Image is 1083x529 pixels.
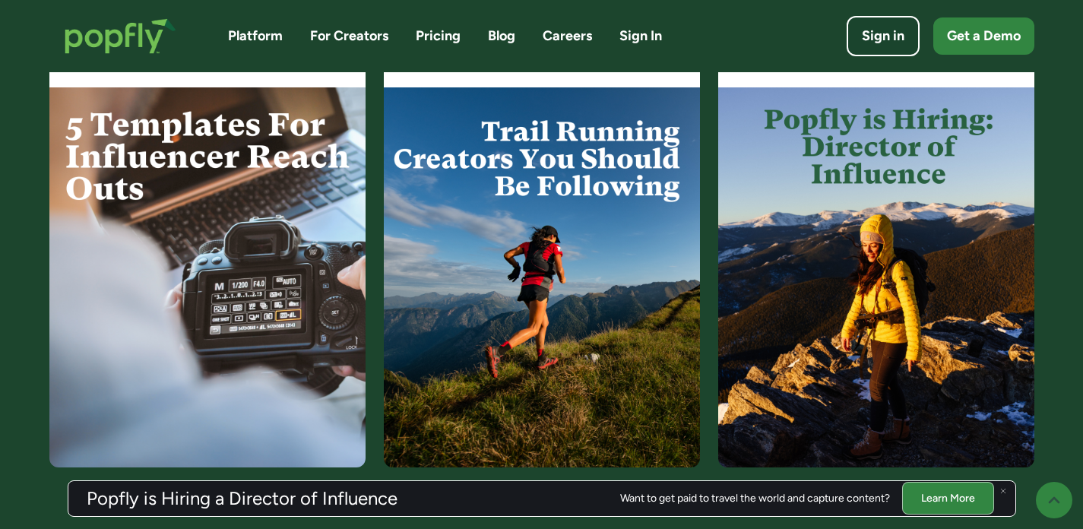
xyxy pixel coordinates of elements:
[847,16,920,56] a: Sign in
[310,27,388,46] a: For Creators
[87,489,397,508] h3: Popfly is Hiring a Director of Influence
[49,3,192,69] a: home
[488,27,515,46] a: Blog
[902,482,994,515] a: Learn More
[620,493,890,505] div: Want to get paid to travel the world and capture content?
[862,27,904,46] div: Sign in
[228,27,283,46] a: Platform
[543,27,592,46] a: Careers
[416,27,461,46] a: Pricing
[933,17,1034,55] a: Get a Demo
[947,27,1021,46] div: Get a Demo
[619,27,662,46] a: Sign In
